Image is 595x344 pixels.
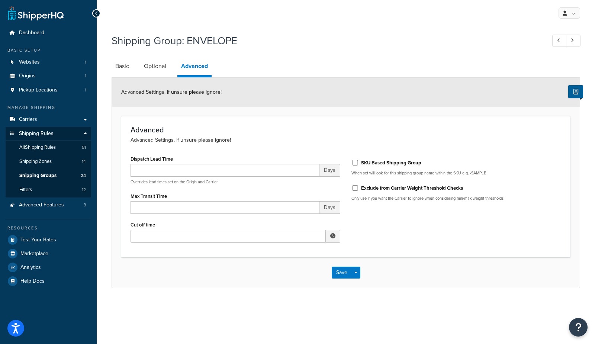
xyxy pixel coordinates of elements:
[6,83,91,97] a: Pickup Locations1
[6,47,91,54] div: Basic Setup
[566,35,580,47] a: Next Record
[6,183,91,197] li: Filters
[6,247,91,260] a: Marketplace
[140,57,170,75] a: Optional
[6,225,91,231] div: Resources
[20,251,48,257] span: Marketplace
[85,73,86,79] span: 1
[85,87,86,93] span: 1
[361,160,421,166] label: SKU Based Shipping Group
[351,170,561,176] p: When set will look for this shipping group name within the SKU e.g. -SAMPLE
[6,274,91,288] a: Help Docs
[19,59,40,65] span: Websites
[6,198,91,212] li: Advanced Features
[19,202,64,208] span: Advanced Features
[85,59,86,65] span: 1
[19,131,54,137] span: Shipping Rules
[82,187,86,193] span: 12
[6,169,91,183] li: Shipping Groups
[6,127,91,197] li: Shipping Rules
[131,193,167,199] label: Max Transit Time
[20,278,45,284] span: Help Docs
[6,69,91,83] a: Origins1
[19,30,44,36] span: Dashboard
[6,261,91,274] a: Analytics
[6,113,91,126] a: Carriers
[6,233,91,247] a: Test Your Rates
[19,173,57,179] span: Shipping Groups
[6,169,91,183] a: Shipping Groups24
[19,144,56,151] span: All Shipping Rules
[6,55,91,69] li: Websites
[19,187,32,193] span: Filters
[131,222,155,228] label: Cut off time
[361,185,463,192] label: Exclude from Carrier Weight Threshold Checks
[6,26,91,40] a: Dashboard
[19,87,58,93] span: Pickup Locations
[121,88,222,96] span: Advanced Settings. If unsure please ignore!
[82,158,86,165] span: 14
[81,173,86,179] span: 24
[20,237,56,243] span: Test Your Rates
[6,127,91,141] a: Shipping Rules
[19,73,36,79] span: Origins
[84,202,86,208] span: 3
[177,57,212,77] a: Advanced
[6,183,91,197] a: Filters12
[319,201,340,214] span: Days
[6,83,91,97] li: Pickup Locations
[351,196,561,201] p: Only use if you want the Carrier to ignore when considering min/max weight thresholds
[319,164,340,177] span: Days
[112,57,133,75] a: Basic
[112,33,538,48] h1: Shipping Group: ENVELOPE
[6,141,91,154] a: AllShipping Rules51
[82,144,86,151] span: 51
[131,136,561,144] p: Advanced Settings. If unsure please ignore!
[20,264,41,271] span: Analytics
[6,155,91,168] a: Shipping Zones14
[19,158,52,165] span: Shipping Zones
[6,198,91,212] a: Advanced Features3
[6,155,91,168] li: Shipping Zones
[552,35,567,47] a: Previous Record
[6,69,91,83] li: Origins
[6,55,91,69] a: Websites1
[332,267,352,279] button: Save
[568,85,583,98] button: Show Help Docs
[131,126,561,134] h3: Advanced
[131,156,173,162] label: Dispatch Lead Time
[6,105,91,111] div: Manage Shipping
[131,179,340,185] p: Overrides lead times set on the Origin and Carrier
[569,318,588,337] button: Open Resource Center
[19,116,37,123] span: Carriers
